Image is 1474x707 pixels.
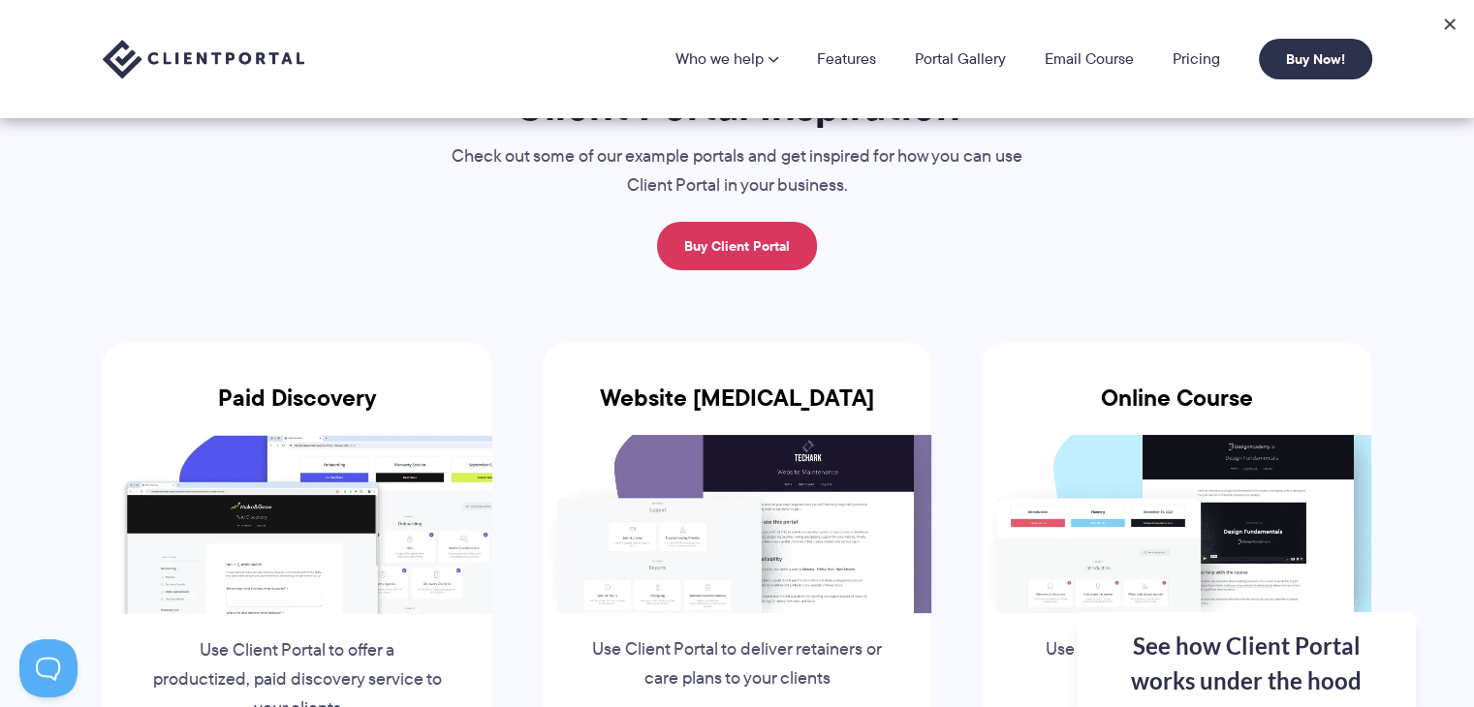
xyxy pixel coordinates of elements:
[675,51,778,67] a: Who we help
[1045,51,1134,67] a: Email Course
[915,51,1006,67] a: Portal Gallery
[543,384,932,435] h3: Website [MEDICAL_DATA]
[19,639,78,697] iframe: Toggle Customer Support
[657,222,817,270] a: Buy Client Portal
[589,635,884,693] p: Use Client Portal to deliver retainers or care plans to your clients
[817,51,876,67] a: Features
[413,80,1062,132] h1: Client Portal Inspiration
[1259,39,1372,79] a: Buy Now!
[413,142,1062,200] p: Check out some of our example portals and get inspired for how you can use Client Portal in your ...
[103,384,492,435] h3: Paid Discovery
[982,384,1371,435] h3: Online Course
[1173,51,1220,67] a: Pricing
[1029,635,1324,693] p: Use Client Portal as a simple online course supplement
